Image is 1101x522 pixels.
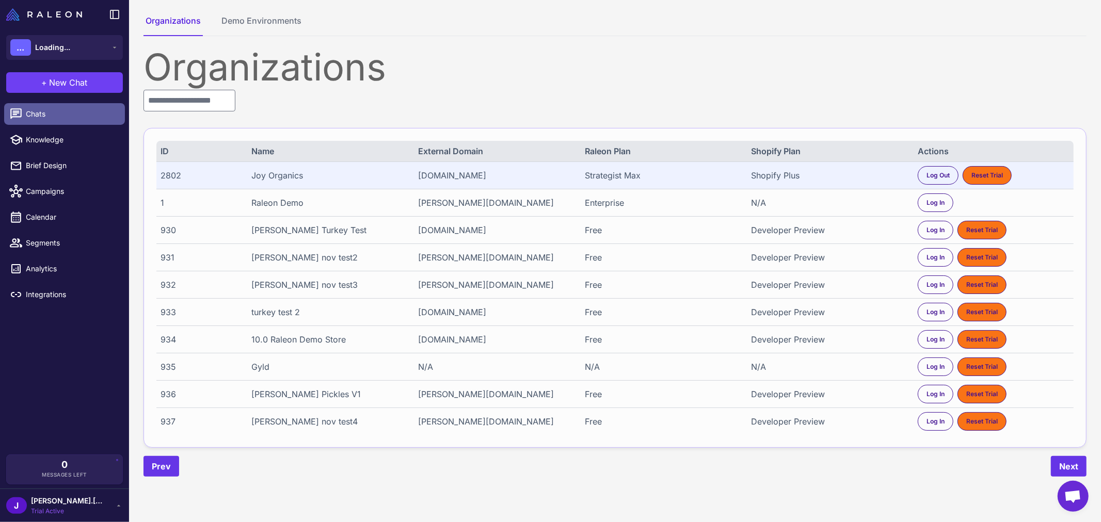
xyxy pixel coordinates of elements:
a: Campaigns [4,181,125,202]
span: Brief Design [26,160,117,171]
button: Prev [143,456,179,477]
div: 935 [161,361,236,373]
div: Joy Organics [251,169,403,182]
span: Reset Trial [966,417,998,426]
div: Raleon Plan [585,145,737,157]
span: Log Out [927,171,950,180]
div: [PERSON_NAME] nov test4 [251,415,403,428]
div: [DOMAIN_NAME] [418,333,570,346]
div: J [6,497,27,514]
span: Reset Trial [966,389,998,399]
div: Gyld [251,361,403,373]
button: Demo Environments [219,14,304,36]
span: Loading... [35,42,70,53]
a: Analytics [4,258,125,280]
a: Integrations [4,284,125,305]
span: Messages Left [42,471,87,479]
div: N/A [585,361,737,373]
div: Free [585,333,737,346]
div: Developer Preview [752,333,903,346]
div: Developer Preview [752,224,903,236]
button: Next [1051,456,1087,477]
div: [PERSON_NAME] Pickles V1 [251,388,403,400]
span: Reset Trial [966,280,998,289]
span: Reset Trial [966,362,998,371]
a: Knowledge [4,129,125,151]
span: Log In [927,389,945,399]
span: [PERSON_NAME].[PERSON_NAME] [31,495,103,507]
span: Segments [26,237,117,249]
span: Log In [927,253,945,262]
div: turkey test 2 [251,306,403,318]
a: Chats [4,103,125,125]
div: N/A [752,197,903,209]
div: 936 [161,388,236,400]
div: Enterprise [585,197,737,209]
div: ... [10,39,31,56]
span: Knowledge [26,134,117,145]
span: New Chat [50,76,88,89]
span: Integrations [26,289,117,300]
span: Reset Trial [966,253,998,262]
span: + [42,76,47,89]
div: [DOMAIN_NAME] [418,306,570,318]
span: Log In [927,307,945,317]
button: Organizations [143,14,203,36]
span: Reset Trial [966,307,998,317]
span: Reset Trial [966,225,998,235]
div: Shopify Plus [752,169,903,182]
span: Log In [927,417,945,426]
span: 0 [61,460,68,469]
div: Developer Preview [752,306,903,318]
div: Developer Preview [752,388,903,400]
span: Log In [927,362,945,371]
div: 2802 [161,169,236,182]
a: Calendar [4,206,125,228]
span: Log In [927,225,945,235]
div: ID [161,145,236,157]
div: 930 [161,224,236,236]
div: Open chat [1058,481,1089,512]
div: [PERSON_NAME][DOMAIN_NAME] [418,279,570,291]
div: External Domain [418,145,570,157]
span: Reset Trial [966,335,998,344]
div: Organizations [143,48,1087,86]
span: Campaigns [26,186,117,197]
div: [PERSON_NAME] Turkey Test [251,224,403,236]
div: Raleon Demo [251,197,403,209]
div: [PERSON_NAME] nov test3 [251,279,403,291]
div: [PERSON_NAME][DOMAIN_NAME] [418,197,570,209]
span: Calendar [26,211,117,223]
span: Log In [927,198,945,207]
div: [DOMAIN_NAME] [418,169,570,182]
div: 934 [161,333,236,346]
a: Segments [4,232,125,254]
span: Trial Active [31,507,103,516]
div: Shopify Plan [752,145,903,157]
div: Free [585,224,737,236]
button: ...Loading... [6,35,123,60]
a: Brief Design [4,155,125,176]
span: Log In [927,335,945,344]
div: Developer Preview [752,279,903,291]
div: Actions [918,145,1070,157]
div: [PERSON_NAME] nov test2 [251,251,403,264]
div: 932 [161,279,236,291]
a: Raleon Logo [6,8,86,21]
div: Free [585,388,737,400]
div: N/A [752,361,903,373]
div: [PERSON_NAME][DOMAIN_NAME] [418,415,570,428]
div: Free [585,415,737,428]
img: Raleon Logo [6,8,82,21]
div: N/A [418,361,570,373]
div: Developer Preview [752,251,903,264]
div: Free [585,251,737,264]
div: [DOMAIN_NAME] [418,224,570,236]
div: Free [585,279,737,291]
span: Log In [927,280,945,289]
div: 10.0 Raleon Demo Store [251,333,403,346]
span: Chats [26,108,117,120]
div: 933 [161,306,236,318]
div: Developer Preview [752,415,903,428]
div: Strategist Max [585,169,737,182]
